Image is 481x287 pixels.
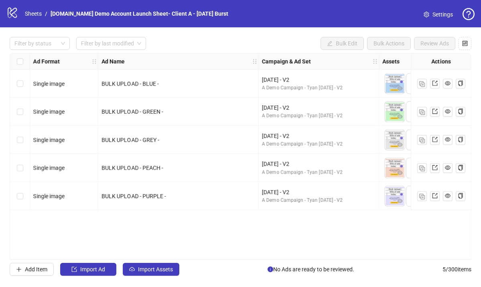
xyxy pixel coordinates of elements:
[10,126,30,154] div: Select row 3
[395,197,405,206] button: Preview
[262,188,375,197] div: [DATE] - V2
[445,109,451,114] span: eye
[417,191,427,201] button: Duplicate
[101,57,125,66] strong: Ad Name
[262,160,375,168] div: [DATE] - V2
[10,263,54,276] button: Add Item
[432,10,453,19] span: Settings
[97,59,103,64] span: holder
[123,263,179,276] button: Import Assets
[129,266,135,272] span: cloud-upload
[406,130,426,150] img: Asset 2
[424,12,429,17] span: setting
[101,165,163,171] span: BULK UPLOAD - PEACH -
[432,165,438,170] span: export
[454,260,473,279] iframe: Intercom live chat
[262,131,375,140] div: [DATE] - V2
[432,193,438,199] span: export
[395,84,405,94] button: Preview
[101,193,166,199] span: BULK UPLOAD - PURPLE -
[262,112,375,120] div: A Demo Campaign - Tyan [DATE] - V2
[442,265,471,274] span: 5 / 300 items
[60,263,116,276] button: Import Ad
[10,154,30,182] div: Select row 4
[385,186,405,206] img: Asset 1
[432,57,451,66] strong: Actions
[419,166,425,171] img: Duplicate
[419,137,425,143] img: Duplicate
[262,197,375,204] div: A Demo Campaign - Tyan [DATE] - V2
[91,59,97,64] span: holder
[382,57,400,66] strong: Assets
[258,59,263,64] span: holder
[101,80,159,87] span: BULK UPLOAD - BLUE -
[419,194,425,199] img: Duplicate
[25,266,47,273] span: Add Item
[432,80,438,86] span: export
[33,80,65,87] span: Single image
[458,137,463,142] span: copy
[33,193,65,199] span: Single image
[80,266,105,273] span: Import Ad
[385,130,405,150] img: Asset 1
[445,193,451,199] span: eye
[262,168,375,176] div: A Demo Campaign - Tyan [DATE] - V2
[262,103,375,112] div: [DATE] - V2
[16,266,22,272] span: plus
[23,9,43,18] a: Sheets
[462,41,468,46] span: control
[445,80,451,86] span: eye
[417,79,427,88] button: Duplicate
[417,163,427,173] button: Duplicate
[397,142,403,148] span: eye
[101,137,159,143] span: BULK UPLOAD - GREY -
[458,165,463,170] span: copy
[406,158,426,178] img: Asset 2
[406,102,426,122] img: Asset 2
[458,109,463,114] span: copy
[45,9,47,18] li: /
[406,74,426,94] img: Asset 2
[378,59,384,64] span: holder
[445,137,451,142] span: eye
[445,165,451,170] span: eye
[262,75,375,84] div: [DATE] - V2
[432,137,438,142] span: export
[262,84,375,92] div: A Demo Campaign - Tyan [DATE] - V2
[414,37,455,50] button: Review Ads
[395,168,405,178] button: Preview
[432,109,438,114] span: export
[458,193,463,199] span: copy
[10,182,30,210] div: Select row 5
[385,158,405,178] img: Asset 1
[138,266,173,273] span: Import Assets
[397,86,403,91] span: eye
[372,59,378,64] span: holder
[33,109,65,115] span: Single image
[419,109,425,115] img: Duplicate
[33,165,65,171] span: Single image
[101,109,163,115] span: BULK UPLOAD - GREEN -
[385,102,405,122] img: Asset 1
[397,198,403,204] span: eye
[71,266,77,272] span: import
[10,53,30,70] div: Select all rows
[397,114,403,119] span: eye
[395,140,405,150] button: Preview
[385,74,405,94] img: Asset 1
[417,8,459,21] a: Settings
[377,53,379,69] div: Resize Campaign & Ad Set column
[406,186,426,206] img: Asset 2
[256,53,258,69] div: Resize Ad Name column
[268,265,354,274] span: No Ads are ready to be reviewed.
[268,266,273,272] span: info-circle
[262,57,311,66] strong: Campaign & Ad Set
[49,9,230,18] a: [DOMAIN_NAME] Demo Account Launch Sheet- Client A - [DATE] Burst
[10,70,30,98] div: Select row 1
[96,53,98,69] div: Resize Ad Format column
[463,8,475,20] span: question-circle
[459,37,471,50] button: Configure table settings
[395,112,405,122] button: Preview
[458,80,463,86] span: copy
[417,135,427,145] button: Duplicate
